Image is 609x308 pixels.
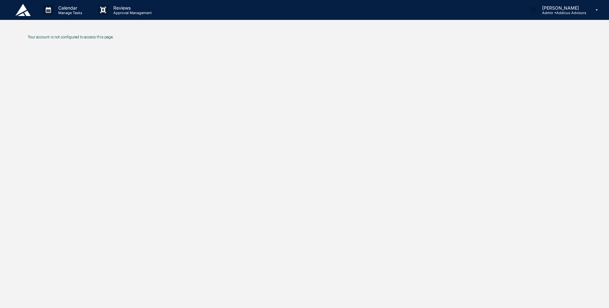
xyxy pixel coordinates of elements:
[28,35,576,39] p: Your account is not configured to access this page.
[53,5,85,11] p: Calendar
[537,11,586,15] p: Admin • Addicus Advisors
[108,11,155,15] p: Approval Management
[53,11,85,15] p: Manage Tasks
[15,4,31,16] img: logo
[108,5,155,11] p: Reviews
[589,287,606,304] iframe: Open customer support
[537,5,586,11] p: [PERSON_NAME]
